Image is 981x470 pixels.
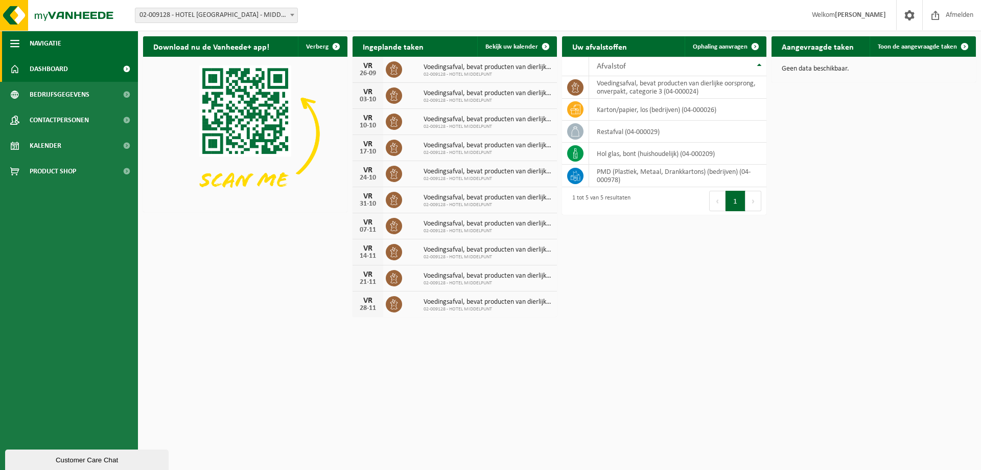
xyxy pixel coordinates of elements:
span: Voedingsafval, bevat producten van dierlijke oorsprong, onverpakt, categorie 3 [424,168,552,176]
button: Previous [709,191,726,211]
button: Next [745,191,761,211]
span: Bekijk uw kalender [485,43,538,50]
span: Voedingsafval, bevat producten van dierlijke oorsprong, onverpakt, categorie 3 [424,246,552,254]
span: 02-009128 - HOTEL MIDDELPUNT [424,280,552,286]
div: 10-10 [358,122,378,129]
iframe: chat widget [5,447,171,470]
span: 02-009128 - HOTEL MIDDELPUNT - MIDDELKERKE [135,8,297,23]
div: 17-10 [358,148,378,155]
td: hol glas, bont (huishoudelijk) (04-000209) [589,143,766,165]
div: 24-10 [358,174,378,182]
div: 28-11 [358,305,378,312]
span: Contactpersonen [30,107,89,133]
img: Download de VHEPlus App [143,57,347,210]
span: Voedingsafval, bevat producten van dierlijke oorsprong, onverpakt, categorie 3 [424,220,552,228]
div: VR [358,88,378,96]
td: karton/papier, los (bedrijven) (04-000026) [589,99,766,121]
span: 02-009128 - HOTEL MIDDELPUNT [424,98,552,104]
h2: Ingeplande taken [353,36,434,56]
span: 02-009128 - HOTEL MIDDELPUNT [424,306,552,312]
div: 03-10 [358,96,378,103]
h2: Download nu de Vanheede+ app! [143,36,279,56]
span: 02-009128 - HOTEL MIDDELPUNT [424,124,552,130]
span: Voedingsafval, bevat producten van dierlijke oorsprong, onverpakt, categorie 3 [424,89,552,98]
span: Bedrijfsgegevens [30,82,89,107]
span: Voedingsafval, bevat producten van dierlijke oorsprong, onverpakt, categorie 3 [424,63,552,72]
a: Ophaling aanvragen [685,36,765,57]
span: 02-009128 - HOTEL MIDDELPUNT [424,176,552,182]
span: Voedingsafval, bevat producten van dierlijke oorsprong, onverpakt, categorie 3 [424,116,552,124]
span: Navigatie [30,31,61,56]
td: PMD (Plastiek, Metaal, Drankkartons) (bedrijven) (04-000978) [589,165,766,187]
div: VR [358,244,378,253]
div: VR [358,140,378,148]
a: Bekijk uw kalender [477,36,556,57]
div: 21-11 [358,279,378,286]
span: Product Shop [30,159,76,184]
div: VR [358,192,378,200]
span: Dashboard [30,56,68,82]
td: restafval (04-000029) [589,121,766,143]
span: 02-009128 - HOTEL MIDDELPUNT - MIDDELKERKE [135,8,298,23]
strong: [PERSON_NAME] [835,11,886,19]
span: 02-009128 - HOTEL MIDDELPUNT [424,72,552,78]
p: Geen data beschikbaar. [782,65,966,73]
span: Voedingsafval, bevat producten van dierlijke oorsprong, onverpakt, categorie 3 [424,142,552,150]
span: Voedingsafval, bevat producten van dierlijke oorsprong, onverpakt, categorie 3 [424,272,552,280]
div: VR [358,166,378,174]
span: 02-009128 - HOTEL MIDDELPUNT [424,150,552,156]
button: 1 [726,191,745,211]
div: 1 tot 5 van 5 resultaten [567,190,630,212]
div: VR [358,271,378,279]
div: VR [358,114,378,122]
span: Toon de aangevraagde taken [878,43,957,50]
span: 02-009128 - HOTEL MIDDELPUNT [424,228,552,234]
a: Toon de aangevraagde taken [870,36,975,57]
div: 26-09 [358,70,378,77]
span: 02-009128 - HOTEL MIDDELPUNT [424,254,552,260]
div: 14-11 [358,253,378,260]
td: voedingsafval, bevat producten van dierlijke oorsprong, onverpakt, categorie 3 (04-000024) [589,76,766,99]
span: Ophaling aanvragen [693,43,748,50]
span: Verberg [306,43,329,50]
div: 07-11 [358,227,378,234]
span: Afvalstof [597,62,626,71]
span: 02-009128 - HOTEL MIDDELPUNT [424,202,552,208]
span: Voedingsafval, bevat producten van dierlijke oorsprong, onverpakt, categorie 3 [424,298,552,306]
h2: Aangevraagde taken [772,36,864,56]
h2: Uw afvalstoffen [562,36,637,56]
span: Kalender [30,133,61,159]
div: 31-10 [358,200,378,208]
div: VR [358,218,378,227]
div: VR [358,297,378,305]
div: VR [358,62,378,70]
button: Verberg [298,36,346,57]
span: Voedingsafval, bevat producten van dierlijke oorsprong, onverpakt, categorie 3 [424,194,552,202]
